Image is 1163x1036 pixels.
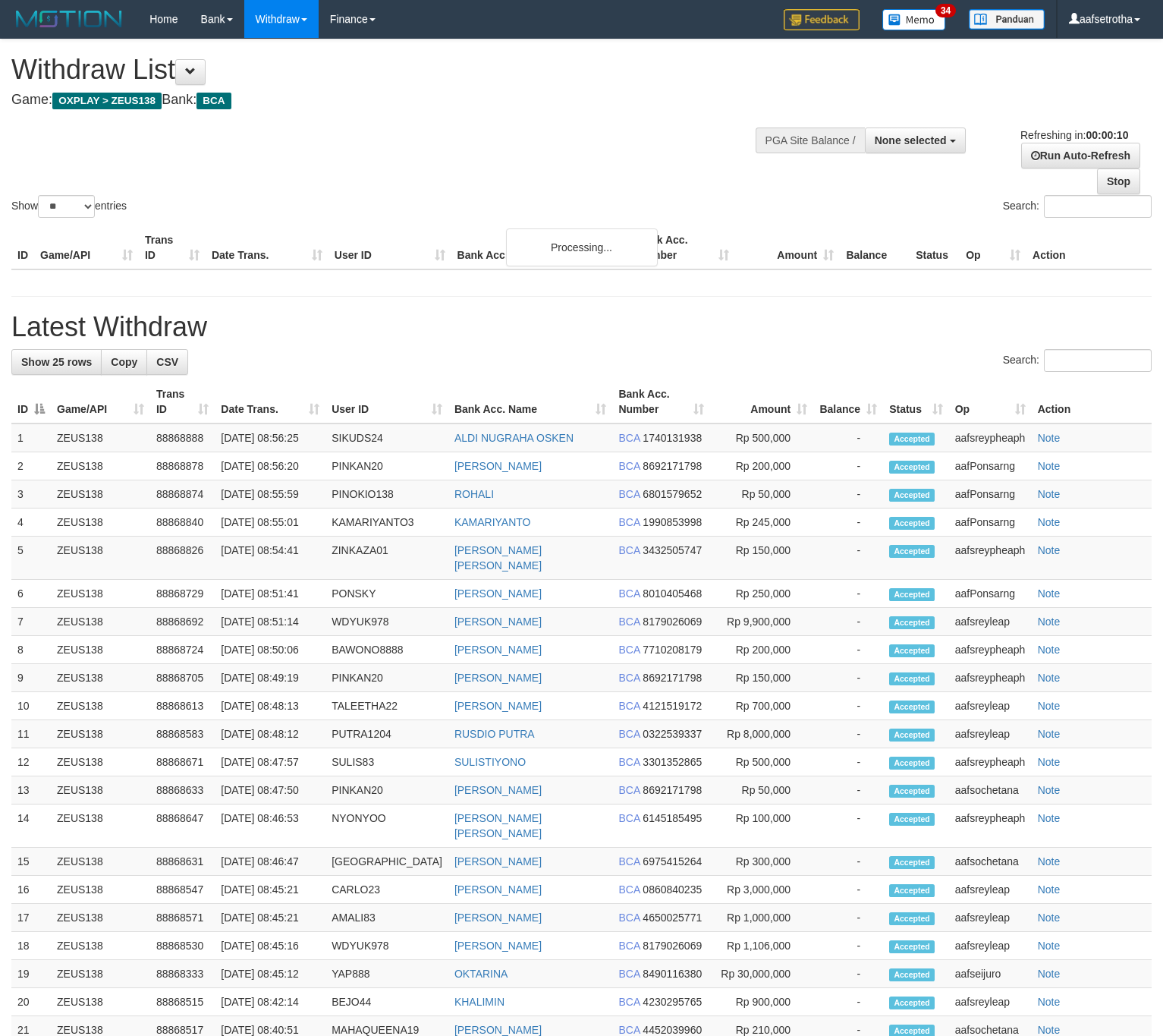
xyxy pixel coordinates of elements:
a: RUSDIO PUTRA [454,728,535,740]
td: 88868333 [150,960,215,988]
td: [DATE] 08:47:57 [215,748,325,776]
span: Accepted [889,940,935,953]
td: ZEUS138 [51,664,150,692]
th: Amount: activate to sort column ascending [710,380,813,424]
a: Note [1038,460,1061,472]
span: Copy 8179026069 to clipboard [643,940,702,952]
a: Note [1038,940,1061,952]
th: Action [1032,380,1152,424]
td: Rp 300,000 [710,848,813,876]
span: Accepted [889,588,935,601]
td: CARLO23 [325,876,448,904]
span: Copy 7710208179 to clipboard [643,644,702,656]
a: [PERSON_NAME] [454,1024,542,1036]
a: [PERSON_NAME] [454,672,542,684]
td: Rp 500,000 [710,748,813,776]
td: [DATE] 08:48:12 [215,720,325,748]
td: aafsreyleap [949,608,1032,636]
span: Show 25 rows [21,356,92,368]
td: ZEUS138 [51,509,150,537]
a: [PERSON_NAME] [454,700,542,712]
td: 88868571 [150,904,215,932]
td: - [813,480,883,509]
td: aafsreypheaph [949,805,1032,848]
th: Op [960,226,1026,269]
a: Note [1038,432,1061,444]
td: aafsreypheaph [949,424,1032,452]
a: Show 25 rows [11,349,102,375]
td: 88868613 [150,692,215,720]
td: - [813,424,883,452]
a: KAMARIYANTO [454,516,531,528]
th: Op: activate to sort column ascending [949,380,1032,424]
td: ZEUS138 [51,904,150,932]
a: KHALIMIN [454,996,504,1008]
td: - [813,904,883,932]
a: ROHALI [454,488,494,500]
span: BCA [196,93,231,109]
td: 14 [11,805,51,848]
a: Note [1038,855,1061,868]
td: 10 [11,692,51,720]
span: CSV [156,356,178,368]
td: 88868878 [150,452,215,480]
span: BCA [618,883,640,896]
a: Note [1038,996,1061,1008]
td: - [813,876,883,904]
td: ZEUS138 [51,748,150,776]
a: Note [1038,644,1061,656]
td: [DATE] 08:45:21 [215,904,325,932]
td: ZEUS138 [51,876,150,904]
a: Note [1038,812,1061,824]
td: [DATE] 08:45:12 [215,960,325,988]
a: Note [1038,672,1061,684]
th: Action [1026,226,1152,269]
td: Rp 9,900,000 [710,608,813,636]
td: 88868705 [150,664,215,692]
td: aafsreyleap [949,692,1032,720]
th: Bank Acc. Number: activate to sort column ascending [612,380,709,424]
th: Date Trans. [206,226,328,269]
td: 88868633 [150,776,215,805]
label: Search: [1003,349,1152,372]
td: 19 [11,960,51,988]
td: Rp 250,000 [710,580,813,608]
td: [GEOGRAPHIC_DATA] [325,848,448,876]
span: Accepted [889,912,935,925]
td: Rp 200,000 [710,636,813,664]
td: - [813,608,883,636]
td: [DATE] 08:51:41 [215,580,325,608]
span: Accepted [889,489,935,502]
span: Refreshing in: [1020,129,1128,141]
a: [PERSON_NAME] [454,784,542,796]
td: aafPonsarng [949,480,1032,509]
span: Copy 8692171798 to clipboard [643,672,702,684]
td: [DATE] 08:55:01 [215,509,325,537]
td: [DATE] 08:46:53 [215,805,325,848]
td: ZEUS138 [51,848,150,876]
td: ZEUS138 [51,692,150,720]
span: Accepted [889,701,935,713]
td: 6 [11,580,51,608]
span: OXPLAY > ZEUS138 [52,93,162,109]
span: 34 [935,4,956,17]
a: [PERSON_NAME] [454,587,542,600]
td: [DATE] 08:47:50 [215,776,325,805]
td: 7 [11,608,51,636]
button: None selected [865,128,966,153]
h1: Latest Withdraw [11,312,1152,342]
td: - [813,748,883,776]
td: AMALI83 [325,904,448,932]
td: aafPonsarng [949,452,1032,480]
a: Note [1038,784,1061,796]
select: Showentries [38,195,95,218]
td: SIKUDS24 [325,424,448,452]
td: 16 [11,876,51,904]
td: aafsreyleap [949,904,1032,932]
span: BCA [618,644,640,656]
td: Rp 150,000 [710,537,813,580]
span: Accepted [889,729,935,742]
span: BCA [618,488,640,500]
th: User ID [328,226,451,269]
td: ZEUS138 [51,805,150,848]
